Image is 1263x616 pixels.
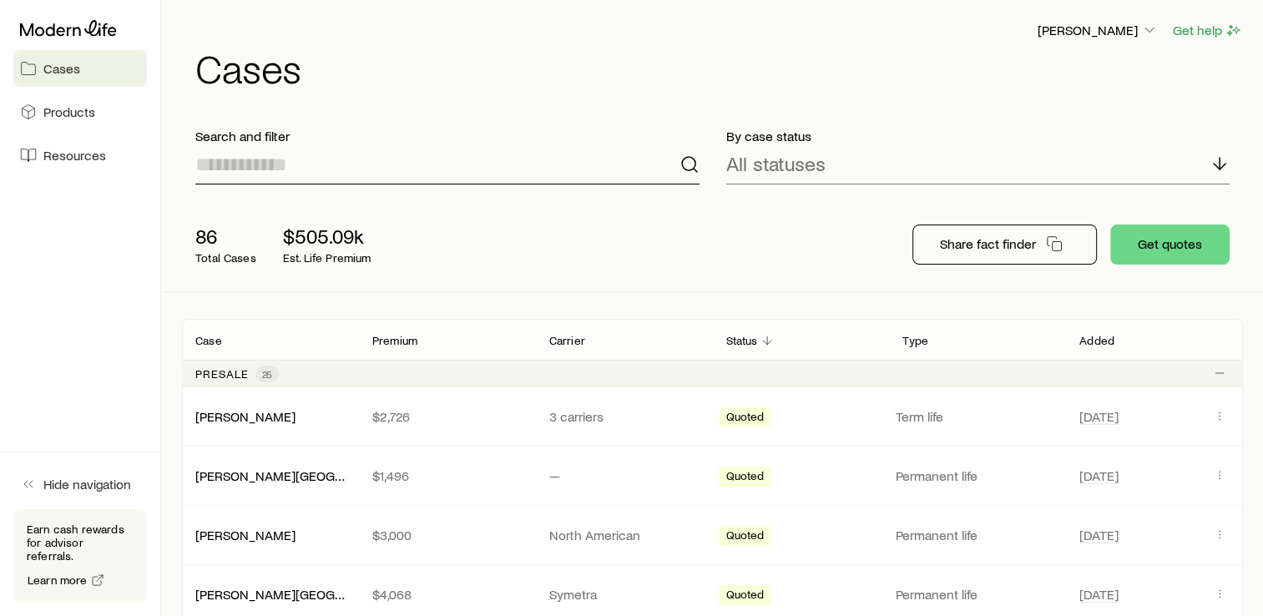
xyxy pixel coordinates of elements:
a: [PERSON_NAME] [195,408,296,424]
p: Carrier [549,334,585,347]
p: Share fact finder [940,235,1036,252]
span: Cases [43,60,80,77]
button: Get help [1172,21,1243,40]
button: Get quotes [1110,225,1230,265]
p: Type [902,334,928,347]
p: Total Cases [195,251,256,265]
p: Term life [896,408,1059,425]
p: Status [725,334,757,347]
span: Hide navigation [43,476,131,492]
p: 3 carriers [549,408,700,425]
p: Permanent life [896,586,1059,603]
button: Hide navigation [13,466,147,502]
div: [PERSON_NAME][GEOGRAPHIC_DATA] [195,467,346,485]
p: Symetra [549,586,700,603]
button: [PERSON_NAME] [1037,21,1159,41]
a: Products [13,93,147,130]
h1: Cases [195,48,1243,88]
span: Resources [43,147,106,164]
p: Earn cash rewards for advisor referrals. [27,523,134,563]
p: All statuses [726,152,826,175]
span: Learn more [28,574,88,586]
span: [DATE] [1079,586,1119,603]
p: — [549,467,700,484]
span: Quoted [725,410,764,427]
p: Permanent life [896,527,1059,543]
span: [DATE] [1079,467,1119,484]
p: By case status [726,128,1230,144]
p: 86 [195,225,256,248]
p: Premium [372,334,417,347]
p: Case [195,334,222,347]
a: [PERSON_NAME][GEOGRAPHIC_DATA] [195,586,421,602]
a: [PERSON_NAME] [195,527,296,543]
span: [DATE] [1079,527,1119,543]
div: [PERSON_NAME][GEOGRAPHIC_DATA] [195,586,346,603]
p: $1,496 [372,467,523,484]
p: [PERSON_NAME] [1038,22,1158,38]
span: Quoted [725,588,764,605]
span: 25 [262,367,272,381]
button: Share fact finder [912,225,1097,265]
a: Resources [13,137,147,174]
div: [PERSON_NAME] [195,408,296,426]
a: Cases [13,50,147,87]
p: $3,000 [372,527,523,543]
span: Quoted [725,469,764,487]
div: Earn cash rewards for advisor referrals.Learn more [13,509,147,603]
span: Quoted [725,528,764,546]
p: Permanent life [896,467,1059,484]
p: Search and filter [195,128,700,144]
p: Est. Life Premium [283,251,371,265]
p: Presale [195,367,249,381]
div: [PERSON_NAME] [195,527,296,544]
span: Products [43,104,95,120]
span: [DATE] [1079,408,1119,425]
a: [PERSON_NAME][GEOGRAPHIC_DATA] [195,467,421,483]
p: Added [1079,334,1114,347]
p: $4,068 [372,586,523,603]
p: $2,726 [372,408,523,425]
p: North American [549,527,700,543]
p: $505.09k [283,225,371,248]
